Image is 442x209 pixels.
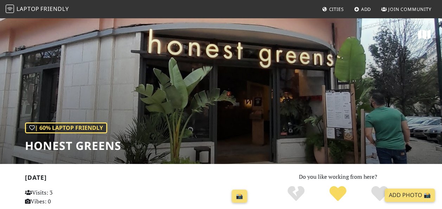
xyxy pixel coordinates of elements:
p: Do you like working from here? [259,172,417,182]
span: Join Community [388,6,431,12]
a: Add Photo 📸 [385,189,435,202]
h2: [DATE] [25,174,250,184]
a: LaptopFriendly LaptopFriendly [6,3,69,15]
a: Add [351,3,374,15]
img: LaptopFriendly [6,5,14,13]
div: Yes [317,185,359,203]
span: Add [361,6,371,12]
p: Visits: 3 Vibes: 0 [25,188,95,206]
a: 📸 [232,190,247,203]
span: Friendly [40,5,69,13]
div: No [275,185,317,203]
span: Cities [329,6,344,12]
div: | 60% Laptop Friendly [25,122,107,134]
a: Cities [319,3,347,15]
a: Join Community [378,3,434,15]
span: Laptop [17,5,39,13]
div: Definitely! [359,185,401,203]
h1: Honest Greens [25,139,121,152]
